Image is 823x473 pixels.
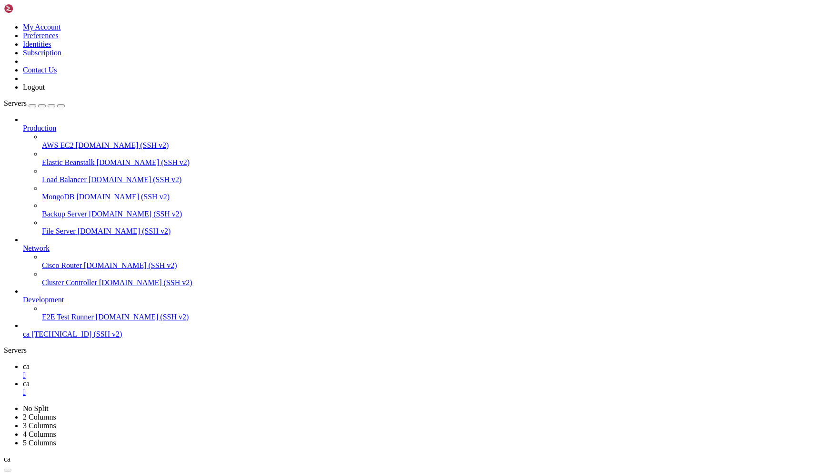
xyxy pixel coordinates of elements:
span: [DOMAIN_NAME] (SSH v2) [89,210,182,218]
a: 5 Columns [23,439,56,447]
li: Cluster Controller [DOMAIN_NAME] (SSH v2) [42,270,819,287]
span: AWS EC2 [42,141,74,149]
a:  [23,388,819,397]
span: MongoDB [42,193,74,201]
li: AWS EC2 [DOMAIN_NAME] (SSH v2) [42,133,819,150]
span: Network [23,244,50,252]
span: ca [4,455,10,463]
a: 4 Columns [23,430,56,438]
img: Shellngn [4,4,59,13]
span: [DOMAIN_NAME] (SSH v2) [76,193,170,201]
a: Contact Us [23,66,57,74]
li: MongoDB [DOMAIN_NAME] (SSH v2) [42,184,819,201]
span: E2E Test Runner [42,313,94,321]
a: Servers [4,99,65,107]
span: [TECHNICAL_ID] (SSH v2) [31,330,122,338]
a: ca [TECHNICAL_ID] (SSH v2) [23,330,819,339]
a: Development [23,296,819,304]
a: Preferences [23,31,59,40]
span: ca [23,362,30,370]
a: Backup Server [DOMAIN_NAME] (SSH v2) [42,210,819,218]
span: ca [23,380,30,388]
a: Cisco Router [DOMAIN_NAME] (SSH v2) [42,261,819,270]
li: Cisco Router [DOMAIN_NAME] (SSH v2) [42,253,819,270]
li: File Server [DOMAIN_NAME] (SSH v2) [42,218,819,236]
li: Elastic Beanstalk [DOMAIN_NAME] (SSH v2) [42,150,819,167]
span: Load Balancer [42,175,87,184]
li: Network [23,236,819,287]
span: Backup Server [42,210,87,218]
a: No Split [23,404,49,412]
li: E2E Test Runner [DOMAIN_NAME] (SSH v2) [42,304,819,321]
a: ca [23,362,819,380]
a: Cluster Controller [DOMAIN_NAME] (SSH v2) [42,278,819,287]
span: [DOMAIN_NAME] (SSH v2) [78,227,171,235]
span: Production [23,124,56,132]
a: Load Balancer [DOMAIN_NAME] (SSH v2) [42,175,819,184]
span: Cluster Controller [42,278,97,287]
a: Production [23,124,819,133]
a:  [23,371,819,380]
span: [DOMAIN_NAME] (SSH v2) [96,313,189,321]
span: Servers [4,99,27,107]
a: ca [23,380,819,397]
li: Development [23,287,819,321]
span: [DOMAIN_NAME] (SSH v2) [89,175,182,184]
li: Production [23,115,819,236]
a: My Account [23,23,61,31]
span: Cisco Router [42,261,82,269]
div: Servers [4,346,819,355]
a: Elastic Beanstalk [DOMAIN_NAME] (SSH v2) [42,158,819,167]
a: 2 Columns [23,413,56,421]
a: Network [23,244,819,253]
span: [DOMAIN_NAME] (SSH v2) [84,261,177,269]
span: [DOMAIN_NAME] (SSH v2) [99,278,192,287]
a: MongoDB [DOMAIN_NAME] (SSH v2) [42,193,819,201]
a: Subscription [23,49,61,57]
a: 3 Columns [23,422,56,430]
a: Logout [23,83,45,91]
span: File Server [42,227,76,235]
a: AWS EC2 [DOMAIN_NAME] (SSH v2) [42,141,819,150]
span: Elastic Beanstalk [42,158,95,166]
a: Identities [23,40,51,48]
a: E2E Test Runner [DOMAIN_NAME] (SSH v2) [42,313,819,321]
a: File Server [DOMAIN_NAME] (SSH v2) [42,227,819,236]
span: Development [23,296,64,304]
li: Backup Server [DOMAIN_NAME] (SSH v2) [42,201,819,218]
span: [DOMAIN_NAME] (SSH v2) [76,141,169,149]
li: ca [TECHNICAL_ID] (SSH v2) [23,321,819,339]
span: ca [23,330,30,338]
li: Load Balancer [DOMAIN_NAME] (SSH v2) [42,167,819,184]
span: [DOMAIN_NAME] (SSH v2) [97,158,190,166]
